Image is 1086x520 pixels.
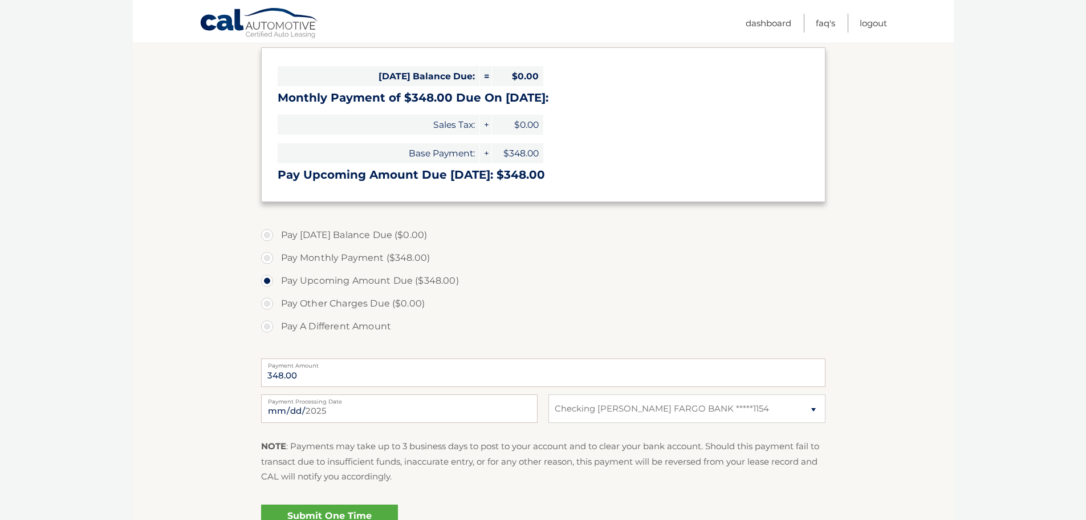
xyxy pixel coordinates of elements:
strong: NOTE [261,441,286,452]
span: Base Payment: [278,143,479,163]
label: Pay Monthly Payment ($348.00) [261,247,825,269]
input: Payment Amount [261,358,825,387]
span: + [480,115,491,135]
span: [DATE] Balance Due: [278,66,479,86]
label: Payment Amount [261,358,825,368]
span: $348.00 [492,143,543,163]
label: Pay [DATE] Balance Due ($0.00) [261,224,825,247]
label: Pay Upcoming Amount Due ($348.00) [261,269,825,292]
label: Payment Processing Date [261,394,538,404]
span: = [480,66,491,86]
span: $0.00 [492,115,543,135]
a: FAQ's [816,14,835,33]
h3: Pay Upcoming Amount Due [DATE]: $348.00 [278,168,809,182]
span: $0.00 [492,66,543,86]
a: Cal Automotive [200,7,319,41]
a: Logout [860,14,887,33]
input: Payment Date [261,394,538,423]
span: Sales Tax: [278,115,479,135]
a: Dashboard [746,14,791,33]
h3: Monthly Payment of $348.00 Due On [DATE]: [278,91,809,105]
label: Pay Other Charges Due ($0.00) [261,292,825,315]
p: : Payments may take up to 3 business days to post to your account and to clear your bank account.... [261,439,825,484]
span: + [480,143,491,163]
label: Pay A Different Amount [261,315,825,338]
